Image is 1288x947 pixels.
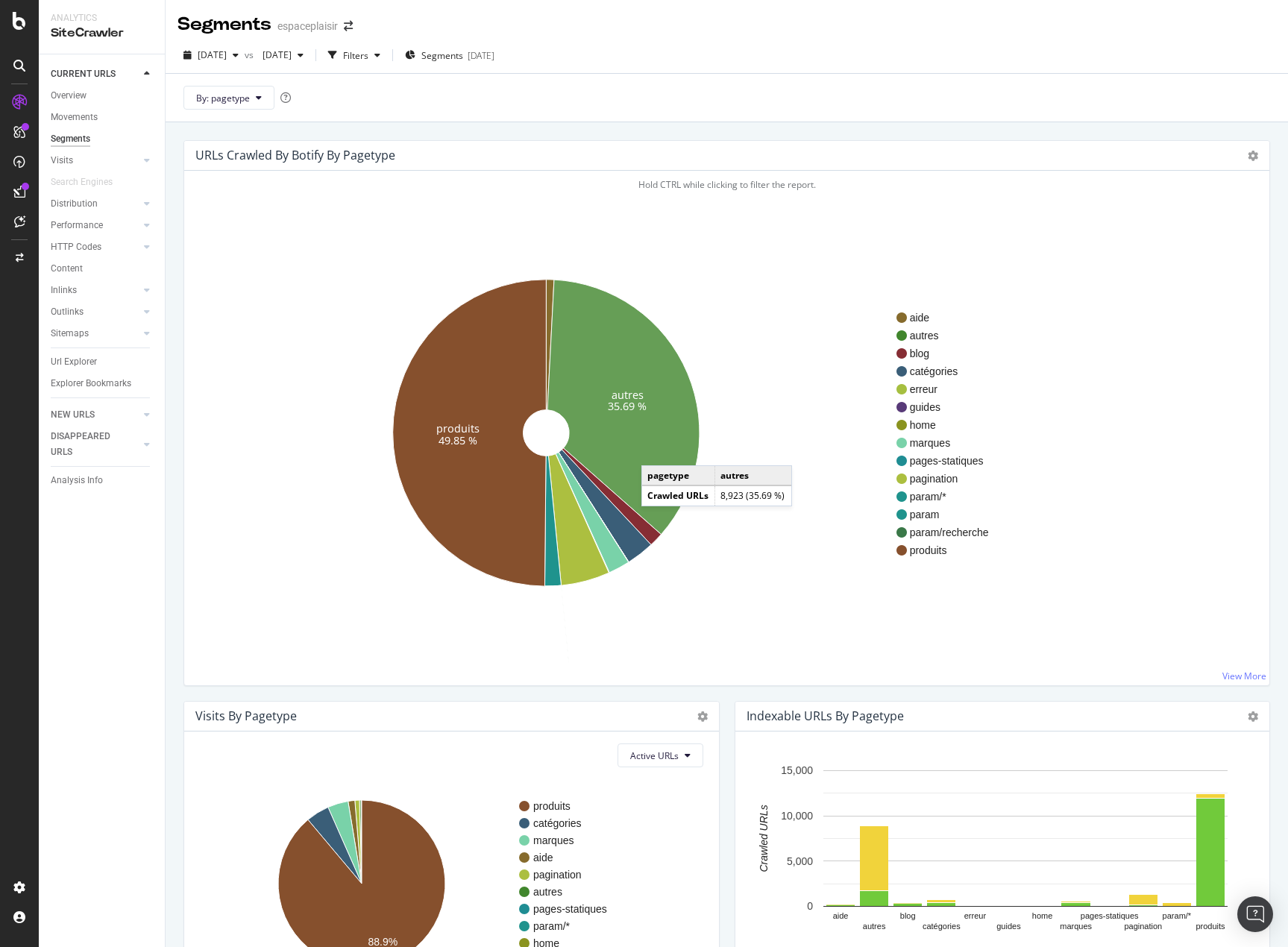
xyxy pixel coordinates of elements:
text: autres [533,886,562,898]
text: pages-statiques [1080,912,1138,921]
a: Inlinks [51,283,139,298]
div: Segments [51,131,90,147]
a: Search Engines [51,174,128,190]
div: SiteCrawler [51,25,153,42]
div: Open Intercom Messenger [1237,896,1273,932]
text: home [1031,912,1052,921]
button: [DATE] [257,43,310,67]
span: Segments [421,49,463,62]
div: Outlinks [51,304,84,320]
span: home [910,418,989,432]
span: blog [910,346,989,361]
span: aide [910,310,989,325]
div: Explorer Bookmarks [51,376,131,391]
span: erreur [910,382,989,397]
text: catégories [533,817,582,829]
text: produits [533,800,571,812]
text: 35.69 % [608,399,647,413]
a: Explorer Bookmarks [51,376,154,391]
div: NEW URLS [51,407,95,423]
div: Movements [51,110,98,125]
i: Options [1248,151,1258,161]
div: Distribution [51,196,98,212]
div: CURRENT URLS [51,66,116,82]
div: [DATE] [468,49,494,62]
text: erreur [964,912,986,921]
td: pagetype [642,466,715,485]
a: Overview [51,88,154,104]
a: Segments [51,131,154,147]
text: 5,000 [786,855,812,867]
text: produits [436,421,480,435]
a: Content [51,261,154,277]
a: Distribution [51,196,139,212]
text: 15,000 [781,765,813,777]
span: marques [910,435,989,450]
text: autres [862,922,885,931]
text: marques [533,834,574,846]
a: DISAPPEARED URLS [51,429,139,460]
td: autres [715,466,791,485]
div: Performance [51,218,103,233]
text: pagination [533,869,582,881]
text: Crawled URLs [758,805,770,872]
div: DISAPPEARED URLS [51,429,126,460]
span: 2025 Aug. 2nd [198,48,227,61]
text: autres [612,387,644,401]
h4: URLs Crawled By Botify By pagetype [195,145,395,166]
span: Active URLs [630,749,679,762]
text: param/* [1162,912,1191,921]
button: By: pagetype [183,86,274,110]
text: pagination [1124,922,1162,931]
div: espaceplaisir [277,19,338,34]
text: marques [1060,922,1092,931]
a: NEW URLS [51,407,139,423]
span: param/* [910,489,989,504]
div: Overview [51,88,87,104]
div: Url Explorer [51,354,97,370]
a: Performance [51,218,139,233]
h4: Visits by pagetype [195,706,297,726]
span: param/recherche [910,525,989,540]
button: Active URLs [618,743,703,767]
span: guides [910,400,989,415]
text: 49.85 % [439,433,477,447]
button: Filters [322,43,386,67]
div: Sitemaps [51,326,89,342]
div: Search Engines [51,174,113,190]
div: HTTP Codes [51,239,101,255]
text: catégories [922,922,960,931]
text: param/* [533,920,571,932]
td: 8,923 (35.69 %) [715,485,791,505]
span: catégories [910,364,989,379]
text: aide [533,852,553,863]
a: Url Explorer [51,354,154,370]
button: [DATE] [178,43,245,67]
td: Crawled URLs [642,485,715,505]
span: pagination [910,471,989,486]
span: autres [910,328,989,343]
text: pages-statiques [533,903,607,915]
div: arrow-right-arrow-left [344,21,353,31]
text: 10,000 [781,810,813,822]
text: aide [832,912,848,921]
div: Visits [51,153,73,169]
div: Segments [178,12,271,37]
span: Hold CTRL while clicking to filter the report. [638,178,816,191]
i: Options [697,711,708,722]
div: Analysis Info [51,473,103,488]
a: View More [1222,670,1266,682]
button: Segments[DATE] [399,43,500,67]
text: guides [996,922,1021,931]
span: produits [910,543,989,558]
a: Visits [51,153,139,169]
a: HTTP Codes [51,239,139,255]
span: param [910,507,989,522]
i: Options [1248,711,1258,722]
a: CURRENT URLS [51,66,139,82]
div: Analytics [51,12,153,25]
a: Movements [51,110,154,125]
span: pages-statiques [910,453,989,468]
a: Sitemaps [51,326,139,342]
text: produits [1196,922,1225,931]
